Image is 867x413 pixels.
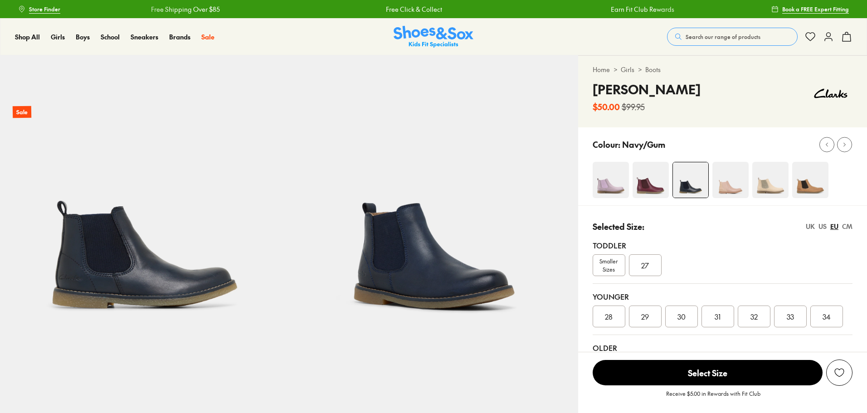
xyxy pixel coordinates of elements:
img: 4-546909_1 [633,162,669,198]
a: Earn Fit Club Rewards [609,5,673,14]
span: 34 [823,311,831,322]
div: > > [593,65,852,74]
div: Toddler [593,240,852,251]
a: Shop All [15,32,40,42]
img: 4-546904_1 [593,162,629,198]
a: Shoes & Sox [394,26,473,48]
p: Receive $5.00 in Rewards with Fit Club [666,389,760,406]
span: 32 [750,311,758,322]
span: 30 [677,311,686,322]
a: Brands [169,32,190,42]
a: Home [593,65,610,74]
a: Store Finder [18,1,60,17]
span: Store Finder [29,5,60,13]
span: 29 [641,311,649,322]
span: Search our range of products [686,33,760,41]
button: Add to Wishlist [826,360,852,386]
a: Free Shipping Over $85 [150,5,219,14]
a: Boots [645,65,661,74]
a: Girls [621,65,634,74]
a: Sneakers [131,32,158,42]
span: Sale [201,32,214,41]
span: Book a FREE Expert Fitting [782,5,849,13]
img: SNS_Logo_Responsive.svg [394,26,473,48]
img: 4-368845_1 [792,162,828,198]
span: Brands [169,32,190,41]
p: Colour: [593,138,620,151]
img: 4-487537_1 [712,162,749,198]
img: 4-482268_1 [673,162,708,198]
span: 31 [715,311,721,322]
div: US [818,222,827,231]
span: 28 [605,311,613,322]
a: Free Click & Collect [385,5,441,14]
button: Select Size [593,360,823,386]
span: Smaller Sizes [593,257,625,273]
img: 4-545925_1 [752,162,789,198]
div: Older [593,342,852,353]
span: 33 [787,311,794,322]
s: $99.95 [622,101,645,113]
img: 5-482269_1 [289,55,578,344]
a: Girls [51,32,65,42]
a: Sale [201,32,214,42]
p: Navy/Gum [622,138,665,151]
span: Select Size [593,360,823,385]
a: School [101,32,120,42]
h4: [PERSON_NAME] [593,80,701,99]
img: Vendor logo [809,80,852,107]
b: $50.00 [593,101,620,113]
span: School [101,32,120,41]
span: Girls [51,32,65,41]
p: Sale [13,106,31,118]
div: CM [842,222,852,231]
span: 27 [641,260,649,271]
p: Selected Size: [593,220,644,233]
a: Boys [76,32,90,42]
span: Boys [76,32,90,41]
div: EU [830,222,838,231]
button: Search our range of products [667,28,798,46]
span: Sneakers [131,32,158,41]
a: Book a FREE Expert Fitting [771,1,849,17]
div: Younger [593,291,852,302]
div: UK [806,222,815,231]
span: Shop All [15,32,40,41]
